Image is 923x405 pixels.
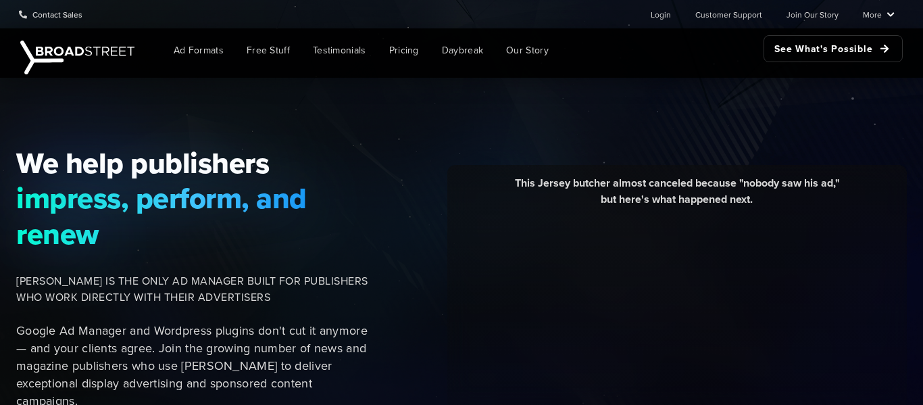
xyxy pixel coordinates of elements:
img: Broadstreet | The Ad Manager for Small Publishers [20,41,134,74]
span: Free Stuff [247,43,290,57]
span: We help publishers [16,145,370,181]
a: Our Story [496,35,559,66]
a: Join Our Story [787,1,839,28]
a: Contact Sales [19,1,82,28]
span: Daybreak [442,43,483,57]
a: Ad Formats [164,35,234,66]
span: impress, perform, and renew [16,181,370,252]
span: Ad Formats [174,43,224,57]
a: More [863,1,895,28]
div: This Jersey butcher almost canceled because "nobody saw his ad," but here's what happened next. [457,175,897,218]
a: Customer Support [695,1,762,28]
span: Pricing [389,43,419,57]
span: Our Story [506,43,549,57]
nav: Main [142,28,903,72]
a: Daybreak [432,35,493,66]
span: Testimonials [313,43,366,57]
a: Login [651,1,671,28]
a: Free Stuff [236,35,300,66]
a: See What's Possible [764,35,903,62]
a: Testimonials [303,35,376,66]
a: Pricing [379,35,429,66]
span: [PERSON_NAME] IS THE ONLY AD MANAGER BUILT FOR PUBLISHERS WHO WORK DIRECTLY WITH THEIR ADVERTISERS [16,273,370,306]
